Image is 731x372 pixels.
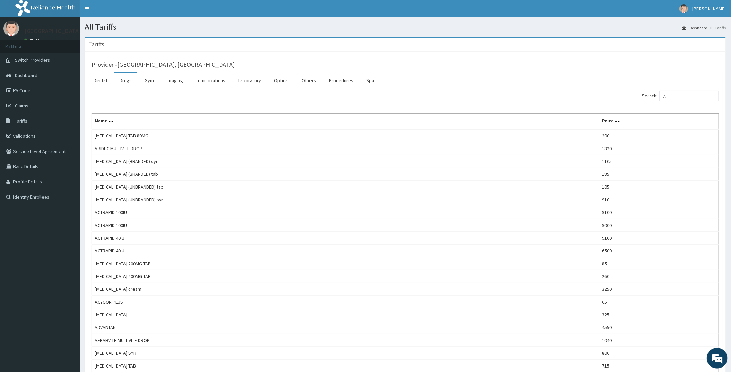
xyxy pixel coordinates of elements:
a: Dashboard [682,25,707,31]
img: d_794563401_company_1708531726252_794563401 [13,35,28,52]
label: Search: [642,91,719,101]
td: [MEDICAL_DATA] SYR [92,347,599,360]
td: ACTRAPID 40IU [92,245,599,257]
td: AFRABVITE MULTIVITE DROP [92,334,599,347]
td: 200 [599,129,719,142]
a: Optical [268,73,294,88]
td: [MEDICAL_DATA] (BRANDED) syr [92,155,599,168]
td: 910 [599,193,719,206]
td: ACTRAPID 40IU [92,232,599,245]
a: Laboratory [233,73,267,88]
td: 325 [599,308,719,321]
td: 1105 [599,155,719,168]
a: Immunizations [190,73,231,88]
a: Imaging [161,73,188,88]
td: 9100 [599,232,719,245]
td: 9000 [599,219,719,232]
a: Gym [139,73,159,88]
span: [PERSON_NAME] [692,6,726,12]
td: 6500 [599,245,719,257]
img: User Image [679,4,688,13]
td: 85 [599,257,719,270]
span: Dashboard [15,72,37,78]
td: 3250 [599,283,719,296]
a: Dental [88,73,112,88]
p: [GEOGRAPHIC_DATA] ABUJA [24,28,100,34]
th: Price [599,114,719,130]
td: 4550 [599,321,719,334]
a: Online [24,38,41,42]
th: Name [92,114,599,130]
td: ACYCOR PLUS [92,296,599,308]
td: [MEDICAL_DATA] (UNBRANDED) tab [92,181,599,193]
td: 260 [599,270,719,283]
td: 185 [599,168,719,181]
a: Others [296,73,322,88]
td: [MEDICAL_DATA] 200MG TAB [92,257,599,270]
td: 1040 [599,334,719,347]
td: [MEDICAL_DATA] cream [92,283,599,296]
span: Switch Providers [15,57,50,63]
div: Chat with us now [36,39,116,48]
a: Drugs [114,73,137,88]
textarea: Type your message and hit 'Enter' [3,189,132,213]
td: [MEDICAL_DATA] 400MG TAB [92,270,599,283]
span: We're online! [40,87,95,157]
td: [MEDICAL_DATA] [92,308,599,321]
h3: Provider - [GEOGRAPHIC_DATA], [GEOGRAPHIC_DATA] [92,61,235,68]
td: ABIDEC MULTIVITE DROP [92,142,599,155]
h3: Tariffs [88,41,104,47]
td: ACTRAPID 100IU [92,206,599,219]
span: Claims [15,103,28,109]
span: Tariffs [15,118,27,124]
td: [MEDICAL_DATA] TAB 80MG [92,129,599,142]
td: 9100 [599,206,719,219]
img: User Image [3,21,19,36]
div: Minimize live chat window [113,3,130,20]
td: 1820 [599,142,719,155]
td: [MEDICAL_DATA] (UNBRANDED) syr [92,193,599,206]
td: 105 [599,181,719,193]
h1: All Tariffs [85,22,726,31]
td: ADVANTAN [92,321,599,334]
input: Search: [659,91,719,101]
td: [MEDICAL_DATA] (BRANDED) tab [92,168,599,181]
a: Spa [361,73,380,88]
a: Procedures [323,73,359,88]
td: 65 [599,296,719,308]
li: Tariffs [708,25,726,31]
td: ACTRAPID 100IU [92,219,599,232]
td: 800 [599,347,719,360]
